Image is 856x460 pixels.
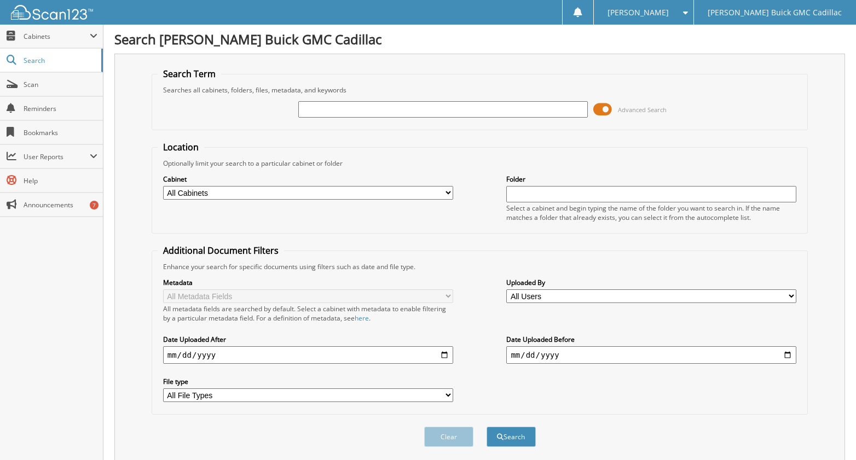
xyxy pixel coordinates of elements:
[158,262,802,271] div: Enhance your search for specific documents using filters such as date and file type.
[506,335,796,344] label: Date Uploaded Before
[163,377,453,386] label: File type
[24,152,90,161] span: User Reports
[158,141,204,153] legend: Location
[11,5,93,20] img: scan123-logo-white.svg
[114,30,845,48] h1: Search [PERSON_NAME] Buick GMC Cadillac
[158,159,802,168] div: Optionally limit your search to a particular cabinet or folder
[163,335,453,344] label: Date Uploaded After
[24,176,97,185] span: Help
[608,9,669,16] span: [PERSON_NAME]
[163,278,453,287] label: Metadata
[24,128,97,137] span: Bookmarks
[506,346,796,364] input: end
[163,346,453,364] input: start
[158,244,284,257] legend: Additional Document Filters
[424,427,473,447] button: Clear
[163,304,453,323] div: All metadata fields are searched by default. Select a cabinet with metadata to enable filtering b...
[24,104,97,113] span: Reminders
[708,9,842,16] span: [PERSON_NAME] Buick GMC Cadillac
[506,174,796,184] label: Folder
[506,278,796,287] label: Uploaded By
[24,32,90,41] span: Cabinets
[487,427,536,447] button: Search
[24,80,97,89] span: Scan
[158,85,802,95] div: Searches all cabinets, folders, files, metadata, and keywords
[24,200,97,209] span: Announcements
[158,68,221,80] legend: Search Term
[506,203,796,222] div: Select a cabinet and begin typing the name of the folder you want to search in. If the name match...
[90,201,99,209] div: 7
[24,56,96,65] span: Search
[163,174,453,184] label: Cabinet
[618,106,667,114] span: Advanced Search
[355,313,369,323] a: here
